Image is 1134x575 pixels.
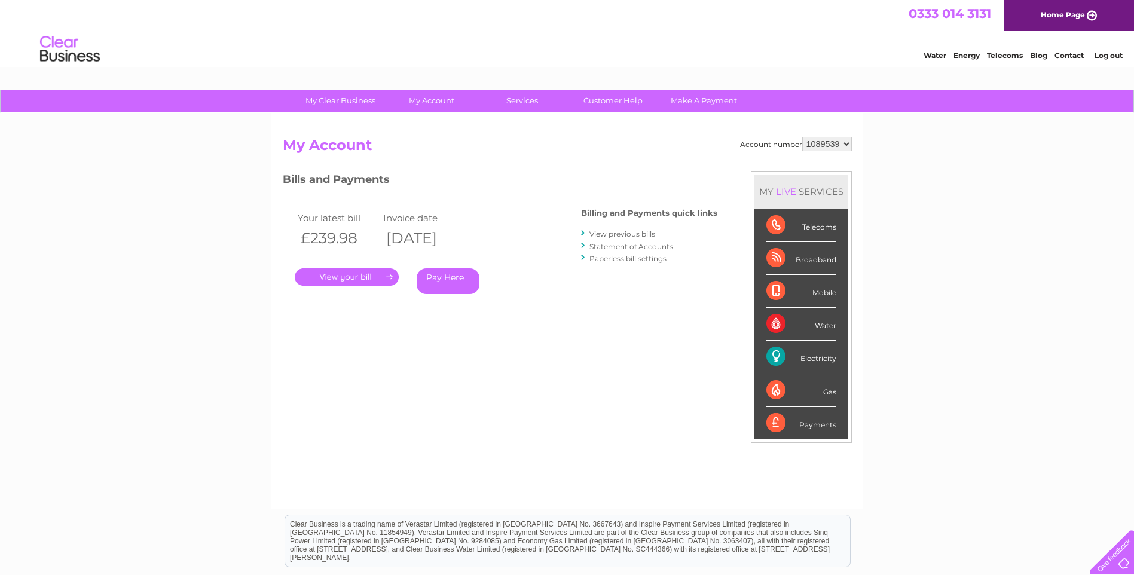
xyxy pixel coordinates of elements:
[283,137,852,160] h2: My Account
[380,226,466,250] th: [DATE]
[766,341,836,374] div: Electricity
[766,308,836,341] div: Water
[564,90,662,112] a: Customer Help
[382,90,481,112] a: My Account
[766,374,836,407] div: Gas
[909,6,991,21] a: 0333 014 3131
[766,407,836,439] div: Payments
[766,209,836,242] div: Telecoms
[473,90,571,112] a: Services
[285,7,850,58] div: Clear Business is a trading name of Verastar Limited (registered in [GEOGRAPHIC_DATA] No. 3667643...
[1095,51,1123,60] a: Log out
[924,51,946,60] a: Water
[766,275,836,308] div: Mobile
[1030,51,1047,60] a: Blog
[39,31,100,68] img: logo.png
[417,268,479,294] a: Pay Here
[589,254,667,263] a: Paperless bill settings
[291,90,390,112] a: My Clear Business
[589,230,655,238] a: View previous bills
[766,242,836,275] div: Broadband
[740,137,852,151] div: Account number
[589,242,673,251] a: Statement of Accounts
[295,226,381,250] th: £239.98
[380,210,466,226] td: Invoice date
[295,210,381,226] td: Your latest bill
[295,268,399,286] a: .
[754,175,848,209] div: MY SERVICES
[655,90,753,112] a: Make A Payment
[1054,51,1084,60] a: Contact
[953,51,980,60] a: Energy
[774,186,799,197] div: LIVE
[987,51,1023,60] a: Telecoms
[283,171,717,192] h3: Bills and Payments
[581,209,717,218] h4: Billing and Payments quick links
